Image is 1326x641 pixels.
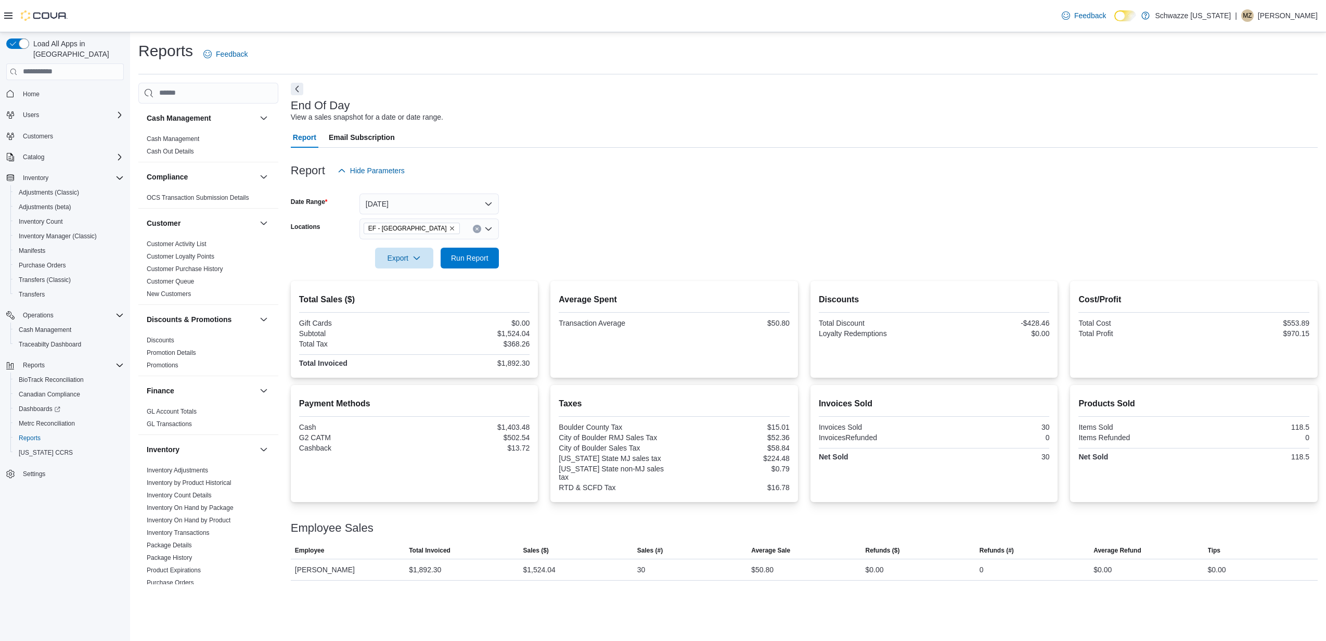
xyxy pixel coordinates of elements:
span: Reports [23,361,45,369]
span: Metrc Reconciliation [15,417,124,430]
a: BioTrack Reconciliation [15,374,88,386]
div: Boulder County Tax [559,423,672,431]
div: [PERSON_NAME] [291,559,405,580]
button: Metrc Reconciliation [10,416,128,431]
button: Adjustments (beta) [10,200,128,214]
span: Operations [23,311,54,319]
span: Washington CCRS [15,446,124,459]
div: Cash Management [138,133,278,162]
span: Traceabilty Dashboard [19,340,81,349]
span: Traceabilty Dashboard [15,338,124,351]
span: Tips [1208,546,1220,555]
span: Promotion Details [147,349,196,357]
button: Export [375,248,433,268]
div: Cashback [299,444,413,452]
label: Date Range [291,198,328,206]
h2: Taxes [559,398,790,410]
div: 118.5 [1196,423,1309,431]
div: $1,403.48 [417,423,530,431]
button: Operations [19,309,58,322]
strong: Total Invoiced [299,359,347,367]
div: $13.72 [417,444,530,452]
div: 0 [980,563,984,576]
span: Customer Loyalty Points [147,252,214,261]
div: View a sales snapshot for a date or date range. [291,112,443,123]
span: Purchase Orders [15,259,124,272]
button: Inventory [258,443,270,456]
div: $0.00 [1208,563,1226,576]
span: Purchase Orders [147,579,194,587]
button: [US_STATE] CCRS [10,445,128,460]
div: Customer [138,238,278,304]
a: Product Expirations [147,567,201,574]
button: Open list of options [484,225,493,233]
div: Total Cost [1078,319,1192,327]
span: BioTrack Reconciliation [19,376,84,384]
span: Inventory Transactions [147,529,210,537]
div: $0.00 [417,319,530,327]
span: Refunds ($) [866,546,900,555]
h3: End Of Day [291,99,350,112]
span: EF - [GEOGRAPHIC_DATA] [368,223,447,234]
span: Settings [19,467,124,480]
div: $52.36 [676,433,790,442]
span: Discounts [147,336,174,344]
button: Manifests [10,243,128,258]
div: $0.00 [936,329,1050,338]
a: Settings [19,468,49,480]
span: Manifests [19,247,45,255]
button: Finance [258,384,270,397]
h3: Compliance [147,172,188,182]
h3: Discounts & Promotions [147,314,231,325]
div: $0.79 [676,465,790,473]
span: Manifests [15,245,124,257]
a: Customer Activity List [147,240,207,248]
span: Customers [19,130,124,143]
span: Dark Mode [1114,21,1115,22]
div: $1,892.30 [417,359,530,367]
div: Compliance [138,191,278,208]
a: GL Transactions [147,420,192,428]
div: City of Boulder RMJ Sales Tax [559,433,672,442]
span: Employee [295,546,325,555]
span: Dashboards [15,403,124,415]
span: Home [23,90,40,98]
div: 118.5 [1196,453,1309,461]
div: Cash [299,423,413,431]
div: Discounts & Promotions [138,334,278,376]
strong: Net Sold [1078,453,1108,461]
button: Clear input [473,225,481,233]
button: Cash Management [147,113,255,123]
h3: Customer [147,218,181,228]
button: Remove EF - South Boulder from selection in this group [449,225,455,232]
div: RTD & SCFD Tax [559,483,672,492]
span: Inventory On Hand by Product [147,516,230,524]
h3: Inventory [147,444,179,455]
span: Inventory Adjustments [147,466,208,475]
div: 30 [936,423,1050,431]
div: Inventory [138,464,278,618]
button: Cash Management [258,112,270,124]
a: Inventory Adjustments [147,467,208,474]
div: G2 CATM [299,433,413,442]
div: -$428.46 [936,319,1050,327]
div: Total Profit [1078,329,1192,338]
a: Adjustments (beta) [15,201,75,213]
span: Operations [19,309,124,322]
span: [US_STATE] CCRS [19,448,73,457]
h1: Reports [138,41,193,61]
span: Purchase Orders [19,261,66,270]
span: Inventory Count [19,217,63,226]
button: Home [2,86,128,101]
span: Cash Management [19,326,71,334]
span: Home [19,87,124,100]
span: Customer Queue [147,277,194,286]
img: Cova [21,10,68,21]
div: Total Discount [819,319,932,327]
div: 30 [936,453,1050,461]
span: Inventory by Product Historical [147,479,231,487]
span: Promotions [147,361,178,369]
button: Traceabilty Dashboard [10,337,128,352]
